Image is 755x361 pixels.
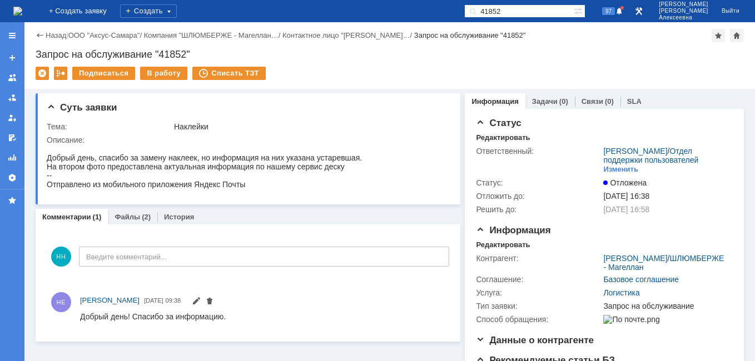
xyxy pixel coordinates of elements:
[174,122,445,131] div: Наклейки
[476,178,601,187] div: Статус:
[3,109,21,127] a: Мои заявки
[51,247,71,267] span: НН
[80,295,140,306] a: [PERSON_NAME]
[603,288,639,297] a: Логистика
[36,67,49,80] div: Удалить
[603,302,728,310] div: Запрос на обслуживание
[476,147,601,156] div: Ответственный:
[144,297,163,304] span: [DATE]
[659,14,708,21] span: Алексеевна
[574,5,585,16] span: Расширенный поиск
[603,147,728,164] div: /
[3,129,21,147] a: Мои согласования
[476,335,594,345] span: Данные о контрагенте
[476,315,601,324] div: Способ обращения:
[42,213,91,221] a: Комментарии
[603,254,667,263] a: [PERSON_NAME]
[476,192,601,200] div: Отложить до:
[603,205,649,214] span: [DATE] 16:58
[120,4,177,18] div: Создать
[3,89,21,107] a: Заявки в моей ответственности
[93,213,102,221] div: (1)
[476,133,530,142] div: Редактировать
[3,149,21,167] a: Отчеты
[80,296,140,304] span: [PERSON_NAME]
[476,254,601,263] div: Контрагент:
[476,118,521,128] span: Статус
[476,240,530,249] div: Редактировать
[632,4,645,18] a: Перейти в интерфейс администратора
[46,31,66,39] a: Назад
[68,31,144,39] div: /
[192,298,201,307] span: Редактировать
[282,31,414,39] div: /
[66,31,68,39] div: |
[471,97,518,106] a: Информация
[476,302,601,310] div: Тип заявки:
[205,298,214,307] span: Удалить
[3,169,21,187] a: Настройки
[115,213,140,221] a: Файлы
[47,122,172,131] div: Тема:
[144,31,279,39] a: Компания "ШЛЮМБЕРЖЕ - Магеллан…
[3,49,21,67] a: Создать заявку
[603,147,667,156] a: [PERSON_NAME]
[602,7,615,15] span: 97
[54,67,67,80] div: Работа с массовостью
[603,254,724,272] a: ШЛЮМБЕРЖЕ - Магеллан
[144,31,282,39] div: /
[476,288,601,297] div: Услуга:
[627,97,642,106] a: SLA
[603,165,638,174] div: Изменить
[603,147,698,164] a: Отдел поддержки пользователей
[559,97,568,106] div: (0)
[3,69,21,87] a: Заявки на командах
[166,297,181,304] span: 09:38
[13,7,22,16] img: logo
[47,102,117,113] span: Суть заявки
[603,275,679,284] a: Базовое соглашение
[36,49,744,60] div: Запрос на обслуживание "41852"
[712,29,725,42] div: Добавить в избранное
[47,136,448,144] div: Описание:
[282,31,410,39] a: Контактное лицо "[PERSON_NAME]…
[603,192,728,200] div: [DATE] 16:38
[659,8,708,14] span: [PERSON_NAME]
[605,97,614,106] div: (0)
[414,31,526,39] div: Запрос на обслуживание "41852"
[476,275,601,284] div: Соглашение:
[476,205,601,214] div: Решить до:
[582,97,603,106] a: Связи
[603,254,728,272] div: /
[603,178,647,187] span: Отложена
[142,213,151,221] div: (2)
[13,7,22,16] a: Перейти на домашнюю страницу
[164,213,194,221] a: История
[603,315,659,324] img: По почте.png
[476,225,550,235] span: Информация
[68,31,140,39] a: ООО "Аксус-Самара"
[659,1,708,8] span: [PERSON_NAME]
[730,29,743,42] div: Сделать домашней страницей
[532,97,558,106] a: Задачи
